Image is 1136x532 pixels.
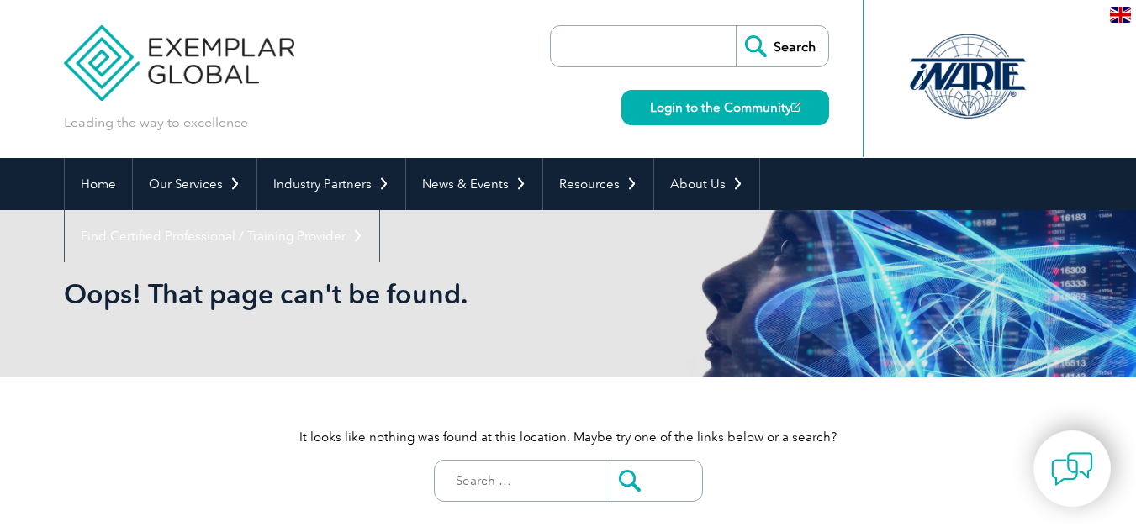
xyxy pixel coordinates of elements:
[791,103,800,112] img: open_square.png
[64,277,710,310] h1: Oops! That page can't be found.
[1110,7,1131,23] img: en
[64,113,248,132] p: Leading the way to excellence
[257,158,405,210] a: Industry Partners
[64,428,1073,446] p: It looks like nothing was found at this location. Maybe try one of the links below or a search?
[133,158,256,210] a: Our Services
[406,158,542,210] a: News & Events
[65,158,132,210] a: Home
[621,90,829,125] a: Login to the Community
[1051,448,1093,490] img: contact-chat.png
[736,26,828,66] input: Search
[543,158,653,210] a: Resources
[654,158,759,210] a: About Us
[65,210,379,262] a: Find Certified Professional / Training Provider
[610,461,702,501] input: Submit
